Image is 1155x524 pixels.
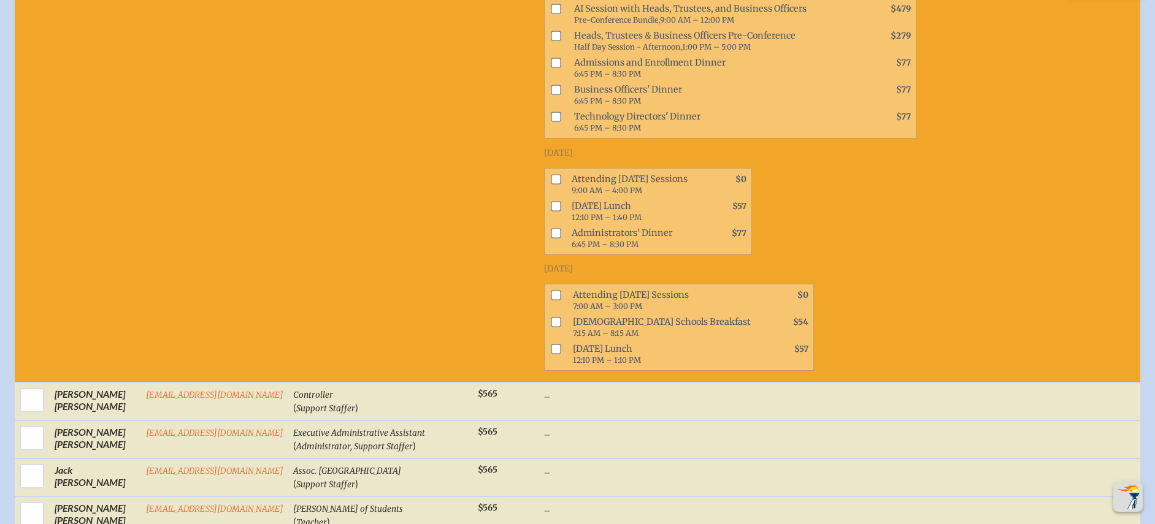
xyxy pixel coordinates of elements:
[1116,485,1140,509] img: To the top
[572,186,642,195] span: 9:00 AM – 4:00 PM
[569,1,862,28] span: AI Session with Heads, Trustees, and Business Officers
[293,504,403,514] span: [PERSON_NAME] of Students
[574,96,641,105] span: 6:45 PM – 8:30 PM
[293,401,296,413] span: (
[660,15,734,25] span: 9:00 AM – 12:00 PM
[478,465,497,475] span: $565
[568,341,759,368] span: [DATE] Lunch
[478,389,497,399] span: $565
[567,225,697,252] span: Administrators' Dinner
[146,504,283,514] a: [EMAIL_ADDRESS][DOMAIN_NAME]
[896,85,911,95] span: $77
[1113,482,1143,512] button: Scroll Top
[569,108,862,135] span: Technology Directors' Dinner
[569,55,862,82] span: Admissions and Enrollment Dinner
[146,428,283,438] a: [EMAIL_ADDRESS][DOMAIN_NAME]
[891,4,911,14] span: $479
[293,477,296,489] span: (
[478,427,497,437] span: $565
[896,112,911,122] span: $77
[572,213,642,222] span: 12:10 PM – 1:40 PM
[293,466,401,476] span: Assoc. [GEOGRAPHIC_DATA]
[544,148,573,158] span: [DATE]
[50,420,141,458] td: [PERSON_NAME] [PERSON_NAME]
[735,174,746,184] span: $0
[355,477,358,489] span: )
[544,464,916,476] p: ...
[544,264,573,274] span: [DATE]
[544,426,916,438] p: ...
[568,287,759,314] span: Attending [DATE] Sessions
[797,290,808,300] span: $0
[355,401,358,413] span: )
[50,382,141,420] td: [PERSON_NAME] [PERSON_NAME]
[544,388,916,400] p: ...
[567,198,697,225] span: [DATE] Lunch
[146,390,283,400] a: [EMAIL_ADDRESS][DOMAIN_NAME]
[146,466,283,476] a: [EMAIL_ADDRESS][DOMAIN_NAME]
[891,31,911,41] span: $279
[794,344,808,354] span: $57
[572,240,639,249] span: 6:45 PM – 8:30 PM
[567,171,697,198] span: Attending [DATE] Sessions
[896,58,911,68] span: $77
[478,503,497,513] span: $565
[544,502,916,514] p: ...
[50,458,141,496] td: Jack [PERSON_NAME]
[793,317,808,327] span: $54
[413,439,416,451] span: )
[293,428,425,438] span: Executive Administrative Assistant
[732,228,746,238] span: $77
[574,123,641,132] span: 6:45 PM – 8:30 PM
[574,42,682,51] span: Half Day Session - Afternoon,
[574,15,660,25] span: Pre-Conference Bundle,
[732,201,746,211] span: $57
[573,302,642,311] span: 7:00 AM – 3:00 PM
[573,328,639,338] span: 7:15 AM – 8:15 AM
[682,42,751,51] span: 1:00 PM – 5:00 PM
[293,390,333,400] span: Controller
[296,403,355,414] span: Support Staffer
[574,69,641,78] span: 6:45 PM – 8:30 PM
[568,314,759,341] span: [DEMOGRAPHIC_DATA] Schools Breakfast
[296,441,413,452] span: Administrator, Support Staffer
[569,82,862,108] span: Business Officers' Dinner
[573,355,641,365] span: 12:10 PM – 1:10 PM
[569,28,862,55] span: Heads, Trustees & Business Officers Pre-Conference
[296,479,355,490] span: Support Staffer
[293,439,296,451] span: (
